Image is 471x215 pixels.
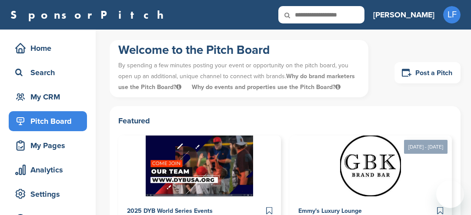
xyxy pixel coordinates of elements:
[9,136,87,155] a: My Pages
[373,9,434,21] h3: [PERSON_NAME]
[394,62,461,83] a: Post a Pitch
[118,42,360,58] h1: Welcome to the Pitch Board
[373,5,434,24] a: [PERSON_NAME]
[13,40,87,56] div: Home
[298,207,362,215] span: Emmy's Luxury Lounge
[192,83,341,91] span: Why do events and properties use the Pitch Board?
[9,63,87,83] a: Search
[436,180,464,208] iframe: Button to launch messaging window
[9,184,87,204] a: Settings
[13,89,87,105] div: My CRM
[9,87,87,107] a: My CRM
[340,136,401,196] img: Sponsorpitch &
[13,65,87,80] div: Search
[443,6,461,23] span: LF
[9,111,87,131] a: Pitch Board
[127,207,213,215] span: 2025 DYB World Series Events
[13,138,87,153] div: My Pages
[9,160,87,180] a: Analytics
[118,58,360,95] p: By spending a few minutes posting your event or opportunity on the pitch board, you open up an ad...
[13,113,87,129] div: Pitch Board
[10,9,169,20] a: SponsorPitch
[9,38,87,58] a: Home
[118,115,452,127] h2: Featured
[13,162,87,178] div: Analytics
[404,140,448,154] div: [DATE] - [DATE]
[146,136,253,196] img: Sponsorpitch &
[13,186,87,202] div: Settings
